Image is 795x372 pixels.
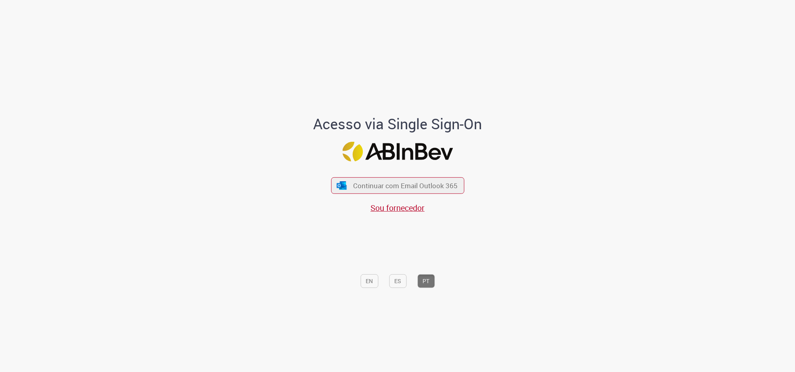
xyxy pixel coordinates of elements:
button: EN [360,274,378,288]
button: PT [417,274,435,288]
img: Logo ABInBev [342,142,453,162]
button: ícone Azure/Microsoft 360 Continuar com Email Outlook 365 [331,177,464,194]
span: Continuar com Email Outlook 365 [353,181,458,190]
a: Sou fornecedor [370,202,425,213]
h1: Acesso via Single Sign-On [286,116,510,132]
button: ES [389,274,406,288]
img: ícone Azure/Microsoft 360 [336,181,347,189]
